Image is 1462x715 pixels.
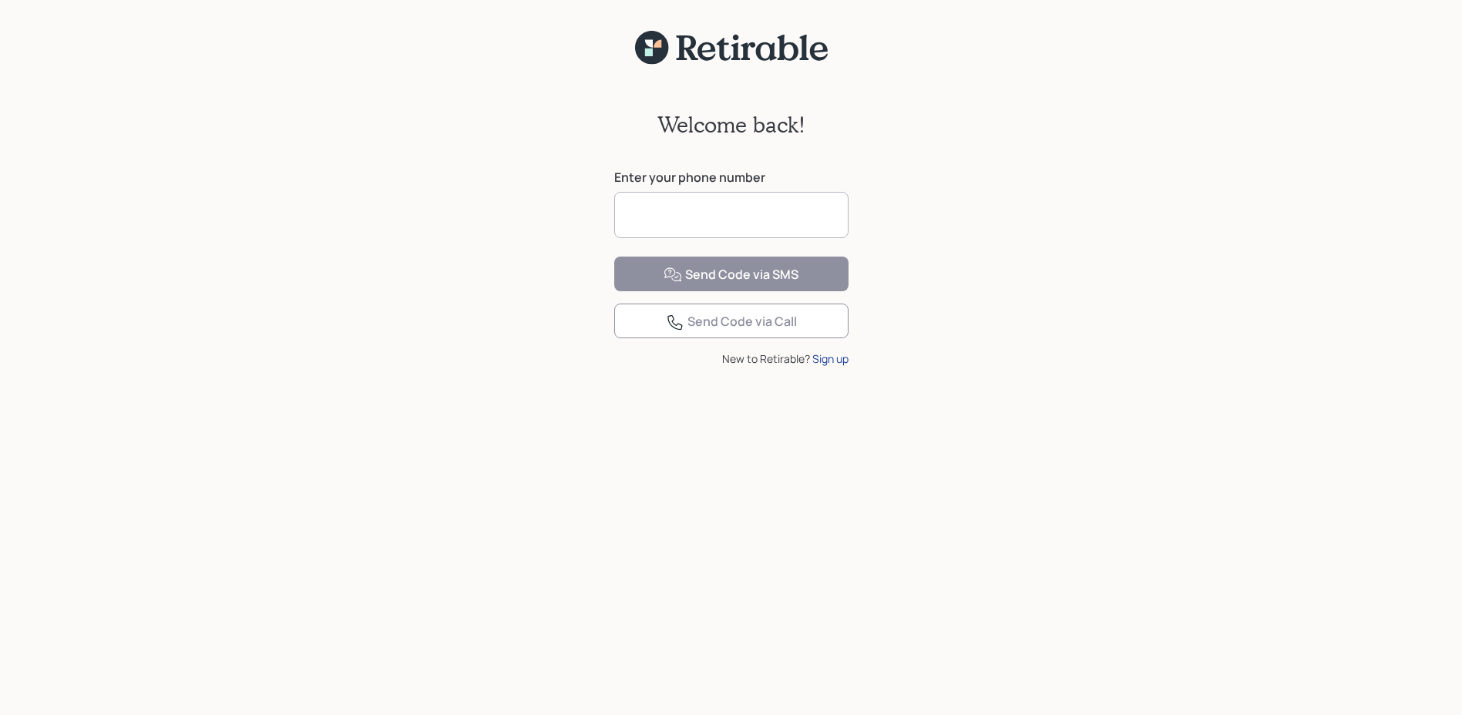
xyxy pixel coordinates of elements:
label: Enter your phone number [614,169,849,186]
div: New to Retirable? [614,351,849,367]
div: Send Code via Call [666,313,797,331]
div: Sign up [812,351,849,367]
button: Send Code via SMS [614,257,849,291]
h2: Welcome back! [657,112,805,138]
button: Send Code via Call [614,304,849,338]
div: Send Code via SMS [664,266,798,284]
